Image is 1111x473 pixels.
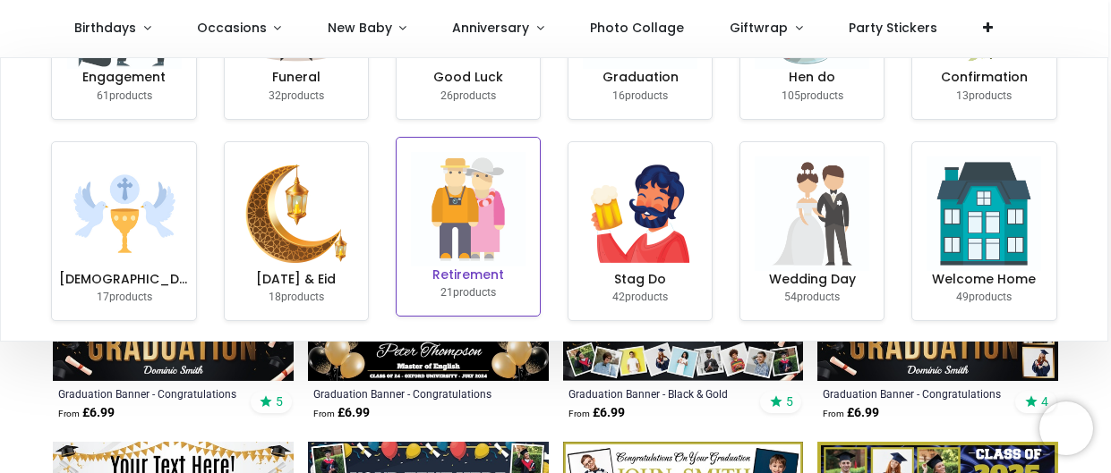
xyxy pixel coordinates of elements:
[612,291,625,303] span: 42
[612,89,668,102] small: products
[730,19,788,37] span: Giftwrap
[232,271,361,289] h6: [DATE] & Eid
[313,409,335,418] span: From
[52,142,195,320] a: [DEMOGRAPHIC_DATA] 17products
[568,404,625,422] strong: £ 6.99
[97,89,109,102] span: 61
[782,89,843,102] small: products
[276,393,283,410] span: 5
[269,89,324,102] small: products
[583,156,697,271] img: image
[269,291,324,303] small: products
[452,19,529,37] span: Anniversary
[956,291,969,303] span: 49
[956,89,969,102] span: 13
[755,156,869,271] img: image
[568,142,712,320] a: Stag Do 42products
[239,156,354,271] img: image
[97,89,152,102] small: products
[576,69,705,87] h6: Graduation
[590,19,684,37] span: Photo Collage
[748,271,876,289] h6: Wedding Day
[612,89,625,102] span: 16
[97,291,109,303] span: 17
[568,409,590,418] span: From
[786,393,793,410] span: 5
[440,89,453,102] span: 26
[74,19,136,37] span: Birthdays
[58,409,80,418] span: From
[784,291,797,303] span: 54
[58,404,115,422] strong: £ 6.99
[849,19,937,37] span: Party Stickers
[59,69,188,87] h6: Engagement
[404,69,533,87] h6: Good Luck
[1039,401,1093,455] iframe: Brevo live chat
[269,291,281,303] span: 18
[740,142,884,320] a: Wedding Day 54products
[563,308,804,381] img: Personalised Graduation Banner - Black & Gold - 9 Photo Upload
[225,142,368,320] a: [DATE] & Eid 18products
[328,19,392,37] span: New Baby
[313,386,497,401] a: Graduation Banner - Congratulations
[58,386,242,401] a: Graduation Banner - Congratulations On Your
[440,89,496,102] small: products
[53,308,294,381] img: Personalised Graduation Banner - Congratulations On Your - Custom Name
[927,156,1041,271] img: image
[197,19,267,37] span: Occasions
[784,291,840,303] small: products
[404,266,533,284] h6: Retirement
[411,152,526,266] img: image
[59,271,188,289] h6: [DEMOGRAPHIC_DATA]
[308,308,549,381] img: Personalised Graduation Banner - Congratulations - Custom Name & Text
[397,138,540,316] a: Retirement 21products
[67,156,182,271] img: image
[612,291,668,303] small: products
[440,286,453,299] span: 21
[782,89,800,102] span: 105
[269,89,281,102] span: 32
[956,291,1012,303] small: products
[97,291,152,303] small: products
[1041,393,1048,410] span: 4
[817,308,1058,381] img: Personalised Graduation Banner - Congratulations On Your - Custom Name & 2 Photo Upload
[823,386,1006,401] a: Graduation Banner - Congratulations On Your
[440,286,496,299] small: products
[313,404,370,422] strong: £ 6.99
[232,69,361,87] h6: Funeral
[912,142,1055,320] a: Welcome Home 49products
[919,271,1048,289] h6: Welcome Home
[919,69,1048,87] h6: Confirmation
[823,409,844,418] span: From
[748,69,876,87] h6: Hen do
[823,404,879,422] strong: £ 6.99
[576,271,705,289] h6: Stag Do
[956,89,1012,102] small: products
[568,386,752,401] a: Graduation Banner - Black & Gold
